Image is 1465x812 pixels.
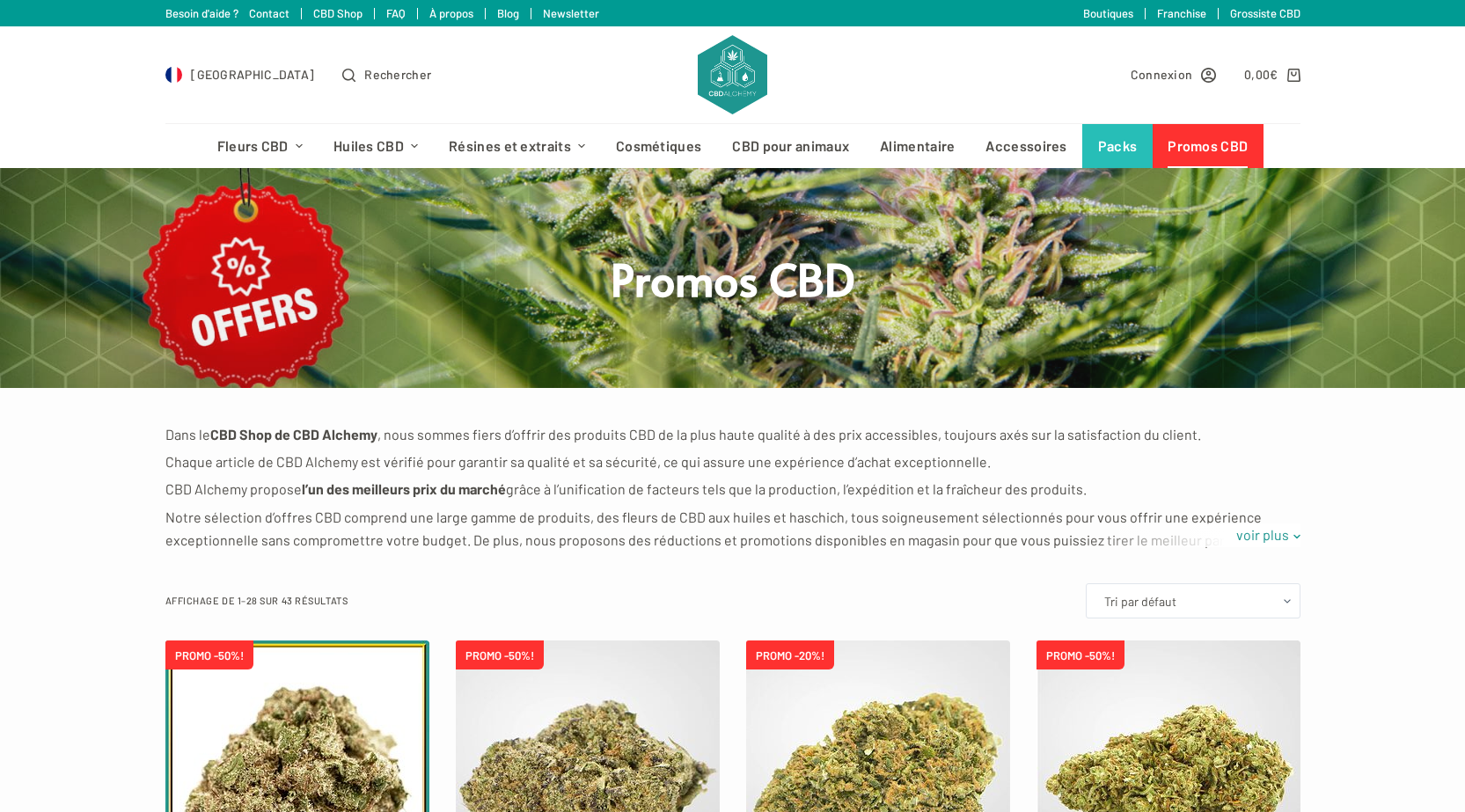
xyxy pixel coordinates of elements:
[201,124,1264,168] nav: Menu d’en-tête
[403,250,1063,307] h1: Promos CBD
[318,124,433,168] a: Huiles CBD
[165,423,1300,446] p: Dans le , nous sommes fiers d’offrir des produits CBD de la plus haute qualité à des prix accessi...
[1086,583,1300,618] select: Commande
[1131,64,1193,84] span: Connexion
[302,480,506,497] strong: l’un des meilleurs prix du marché
[342,64,431,84] button: Ouvrir le formulaire de recherche
[165,593,348,609] p: Affichage de 1–28 sur 43 résultats
[1230,6,1300,20] a: Grossiste CBD
[1270,67,1278,82] span: €
[165,640,253,669] span: PROMO -50%!
[746,640,834,669] span: PROMO -20%!
[543,6,599,20] a: Newsletter
[1083,6,1133,20] a: Boutiques
[497,6,519,20] a: Blog
[1082,124,1153,168] a: Packs
[165,450,1300,473] p: Chaque article de CBD Alchemy est vérifié pour garantir sa qualité et sa sécurité, ce qui assure ...
[1131,64,1217,84] a: Connexion
[1157,6,1206,20] a: Franchise
[364,64,431,84] span: Rechercher
[865,124,971,168] a: Alimentaire
[201,124,318,168] a: Fleurs CBD
[971,124,1082,168] a: Accessoires
[165,6,289,20] a: Besoin d'aide ? Contact
[429,6,473,20] a: À propos
[1244,67,1278,82] bdi: 0,00
[165,506,1300,575] p: Notre sélection d’offres CBD comprend une large gamme de produits, des fleurs de CBD aux huiles e...
[165,64,315,84] a: Select Country
[1036,640,1124,669] span: PROMO -50%!
[165,66,183,84] img: FR Flag
[191,64,314,84] span: [GEOGRAPHIC_DATA]
[386,6,406,20] a: FAQ
[165,478,1300,501] p: CBD Alchemy propose grâce à l’unification de facteurs tels que la production, l’expédition et la ...
[313,6,363,20] a: CBD Shop
[1225,523,1300,546] a: voir plus
[1153,124,1264,168] a: Promos CBD
[717,124,865,168] a: CBD pour animaux
[698,35,766,114] img: CBD Alchemy
[434,124,601,168] a: Résines et extraits
[1244,64,1300,84] a: Panier d’achat
[210,426,377,443] strong: CBD Shop de CBD Alchemy
[456,640,544,669] span: PROMO -50%!
[601,124,717,168] a: Cosmétiques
